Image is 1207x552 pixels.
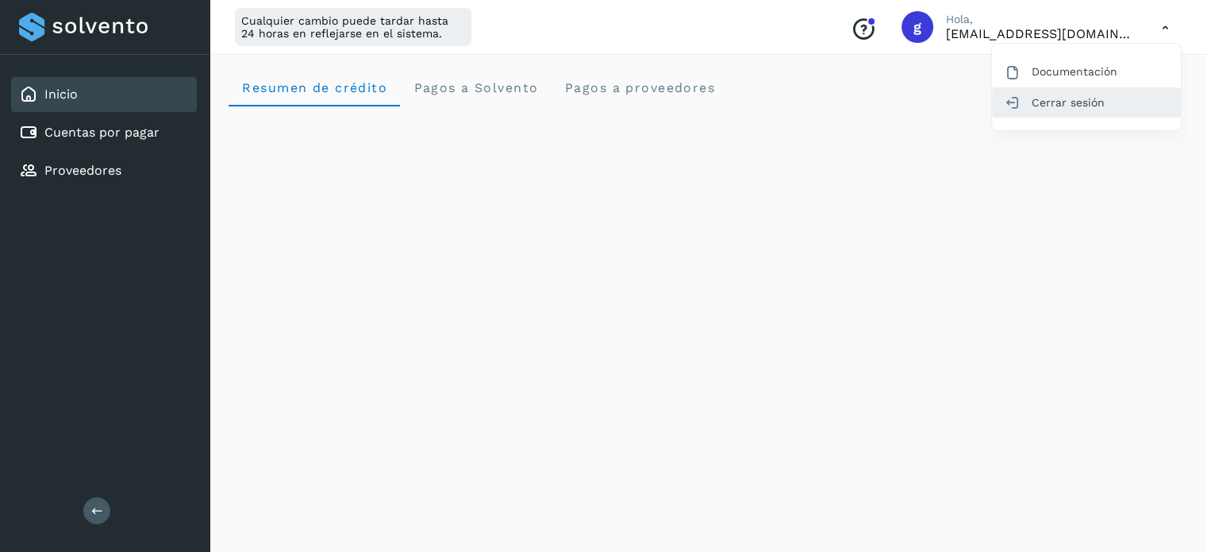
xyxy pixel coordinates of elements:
[992,56,1181,87] div: Documentación
[11,77,197,112] div: Inicio
[11,153,197,188] div: Proveedores
[992,87,1181,118] div: Cerrar sesión
[44,163,121,178] a: Proveedores
[44,125,160,140] a: Cuentas por pagar
[44,87,78,102] a: Inicio
[11,115,197,150] div: Cuentas por pagar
